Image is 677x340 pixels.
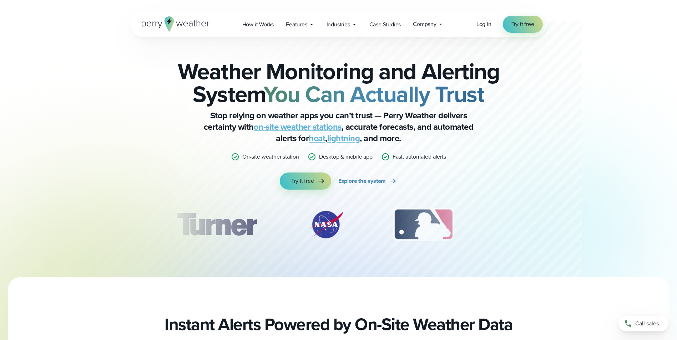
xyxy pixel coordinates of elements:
a: Try it free [280,172,331,190]
h2: Weather Monitoring and Alerting System [166,60,511,105]
a: Case Studies [363,17,407,32]
a: Call sales [618,316,668,331]
a: How it Works [236,17,280,32]
strong: You Can Actually Trust [263,77,484,111]
div: 2 of 12 [302,207,352,242]
img: NASA.svg [302,207,352,242]
span: Explore the system [338,177,386,185]
p: Fast, automated alerts [393,153,446,161]
span: How it Works [242,20,274,29]
span: Industries [327,20,350,29]
a: Log in [476,20,491,29]
span: Call sales [635,319,659,328]
div: slideshow [166,207,511,246]
a: Try it free [503,16,543,33]
a: heat [309,132,325,145]
a: lightning [327,132,360,145]
span: Case Studies [369,20,401,29]
span: Try it free [511,20,534,29]
div: 3 of 12 [386,207,461,242]
span: Log in [476,20,491,28]
a: Explore the system [338,172,397,190]
img: Turner-Construction_1.svg [166,207,267,242]
a: on-site weather stations [254,120,342,133]
p: On-site weather station [242,153,299,161]
div: 1 of 12 [166,207,267,242]
p: Stop relying on weather apps you can’t trust — Perry Weather delivers certainty with , accurate f... [196,110,481,144]
div: 4 of 12 [495,207,552,242]
p: Desktop & mobile app [319,153,373,161]
img: PGA.svg [495,207,552,242]
img: MLB.svg [386,207,461,242]
h2: Instant Alerts Powered by On-Site Weather Data [165,314,512,334]
span: Try it free [291,177,314,185]
span: Features [286,20,307,29]
span: Company [413,20,436,29]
